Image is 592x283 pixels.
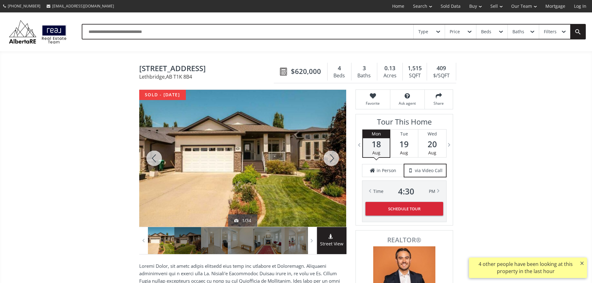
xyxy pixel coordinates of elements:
[139,90,186,100] div: sold - [DATE]
[331,71,348,80] div: Beds
[362,117,447,129] h3: Tour This Home
[428,101,450,106] span: Share
[363,140,390,148] span: 18
[372,150,380,156] span: Aug
[430,71,452,80] div: $/SQFT
[472,261,579,275] div: 4 other people have been looking at this property in the last hour
[418,130,446,138] div: Wed
[44,0,117,12] a: [EMAIL_ADDRESS][DOMAIN_NAME]
[408,64,422,72] span: 1,515
[52,3,114,9] span: [EMAIL_ADDRESS][DOMAIN_NAME]
[234,217,251,224] div: 1/34
[363,237,446,243] span: REALTOR®
[400,150,408,156] span: Aug
[415,167,443,174] span: via Video Call
[139,64,277,74] span: 96 Rivermill Landing West
[331,64,348,72] div: 4
[430,64,452,72] div: 409
[544,30,557,34] div: Filters
[512,30,524,34] div: Baths
[139,90,346,227] div: 96 Rivermill Landing West Lethbridge, AB T1K 8B4 - Photo 1 of 34
[359,101,387,106] span: Favorite
[450,30,460,34] div: Price
[418,30,428,34] div: Type
[393,101,421,106] span: Ask agent
[139,74,277,79] span: Lethbridge , AB T1K 8B4
[365,202,443,216] button: Schedule Tour
[317,240,346,248] span: Street View
[481,30,491,34] div: Beds
[398,187,414,196] span: 4 : 30
[418,140,446,148] span: 20
[8,3,40,9] span: [PHONE_NUMBER]
[406,71,424,80] div: SQFT
[377,167,396,174] span: in Person
[390,130,418,138] div: Tue
[363,130,390,138] div: Mon
[380,64,399,72] div: 0.13
[390,140,418,148] span: 19
[355,71,374,80] div: Baths
[373,187,435,196] div: Time PM
[577,258,587,269] button: ×
[291,66,321,76] span: $620,000
[355,64,374,72] div: 3
[428,150,436,156] span: Aug
[380,71,399,80] div: Acres
[6,19,69,45] img: Logo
